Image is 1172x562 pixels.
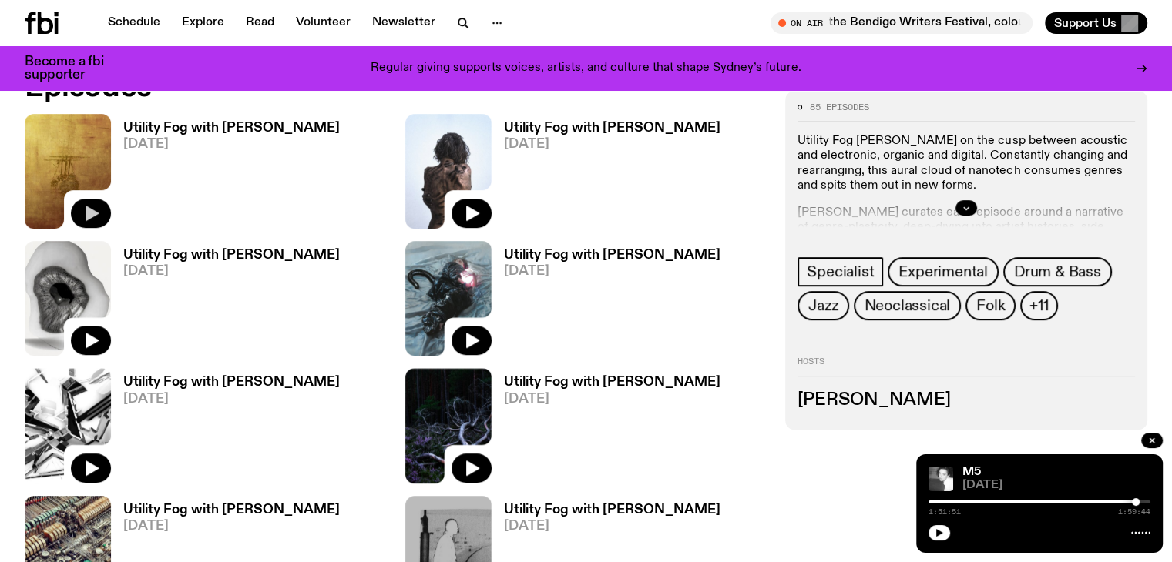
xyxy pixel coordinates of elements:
h2: Episodes [25,74,767,102]
p: Regular giving supports voices, artists, and culture that shape Sydney’s future. [371,62,801,75]
span: Specialist [807,264,874,281]
img: Cover to Giant Claw's album Decadent Stress Chamber [405,241,492,356]
a: Drum & Bass [1003,258,1112,287]
h3: Utility Fog with [PERSON_NAME] [504,503,720,517]
img: Cover for EYDN's single "Gold" [25,114,111,229]
a: Volunteer [287,12,360,34]
img: Edit from Juanlu Barlow & his Love-fi Recordings' This is not a new Three Broken Tapes album [25,241,111,356]
span: 85 episodes [810,103,869,112]
span: Folk [976,298,1005,315]
a: Schedule [99,12,170,34]
a: Read [237,12,284,34]
span: [DATE] [123,138,340,151]
span: Neoclassical [865,298,951,315]
span: [DATE] [504,138,720,151]
span: [DATE] [504,265,720,278]
img: Cover to Slikback's album Attrition [25,368,111,483]
span: [DATE] [504,520,720,533]
span: 1:51:51 [929,508,961,516]
span: Experimental [898,264,988,281]
button: Support Us [1045,12,1147,34]
span: +11 [1029,298,1048,315]
span: Jazz [808,298,838,315]
a: Utility Fog with [PERSON_NAME][DATE] [492,376,720,483]
a: Jazz [798,292,848,321]
h3: Utility Fog with [PERSON_NAME] [123,376,340,389]
h3: Utility Fog with [PERSON_NAME] [504,122,720,135]
a: Explore [173,12,233,34]
img: Cover for Aho Ssan & Resina's album Ego Death [405,368,492,483]
a: Utility Fog with [PERSON_NAME][DATE] [111,249,340,356]
a: Newsletter [363,12,445,34]
h2: Hosts [798,358,1135,376]
span: Drum & Bass [1014,264,1101,281]
span: [DATE] [123,520,340,533]
a: Utility Fog with [PERSON_NAME][DATE] [492,122,720,229]
a: Folk [965,292,1016,321]
h3: Utility Fog with [PERSON_NAME] [123,249,340,262]
img: A black and white photo of Lilly wearing a white blouse and looking up at the camera. [929,467,953,491]
span: [DATE] [504,393,720,406]
img: Cover of Leese's album Δ [405,114,492,229]
a: Neoclassical [854,292,962,321]
h3: Utility Fog with [PERSON_NAME] [123,503,340,517]
span: [DATE] [123,393,340,406]
a: Experimental [888,258,999,287]
h3: Become a fbi supporter [25,55,123,82]
span: Support Us [1054,16,1117,30]
h3: Utility Fog with [PERSON_NAME] [504,249,720,262]
button: On AirBackchat / Censorship at the Bendigo Writers Festival, colourism in the makeup industry, an... [771,12,1033,34]
a: Utility Fog with [PERSON_NAME][DATE] [111,376,340,483]
a: Utility Fog with [PERSON_NAME][DATE] [492,249,720,356]
h3: Utility Fog with [PERSON_NAME] [504,376,720,389]
h3: [PERSON_NAME] [798,392,1135,409]
span: 1:59:44 [1118,508,1150,516]
p: Utility Fog [PERSON_NAME] on the cusp between acoustic and electronic, organic and digital. Const... [798,135,1135,194]
a: Specialist [798,258,883,287]
a: Utility Fog with [PERSON_NAME][DATE] [111,122,340,229]
span: [DATE] [962,480,1150,491]
a: M5 [962,466,981,478]
h3: Utility Fog with [PERSON_NAME] [123,122,340,135]
button: +11 [1020,292,1057,321]
span: [DATE] [123,265,340,278]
